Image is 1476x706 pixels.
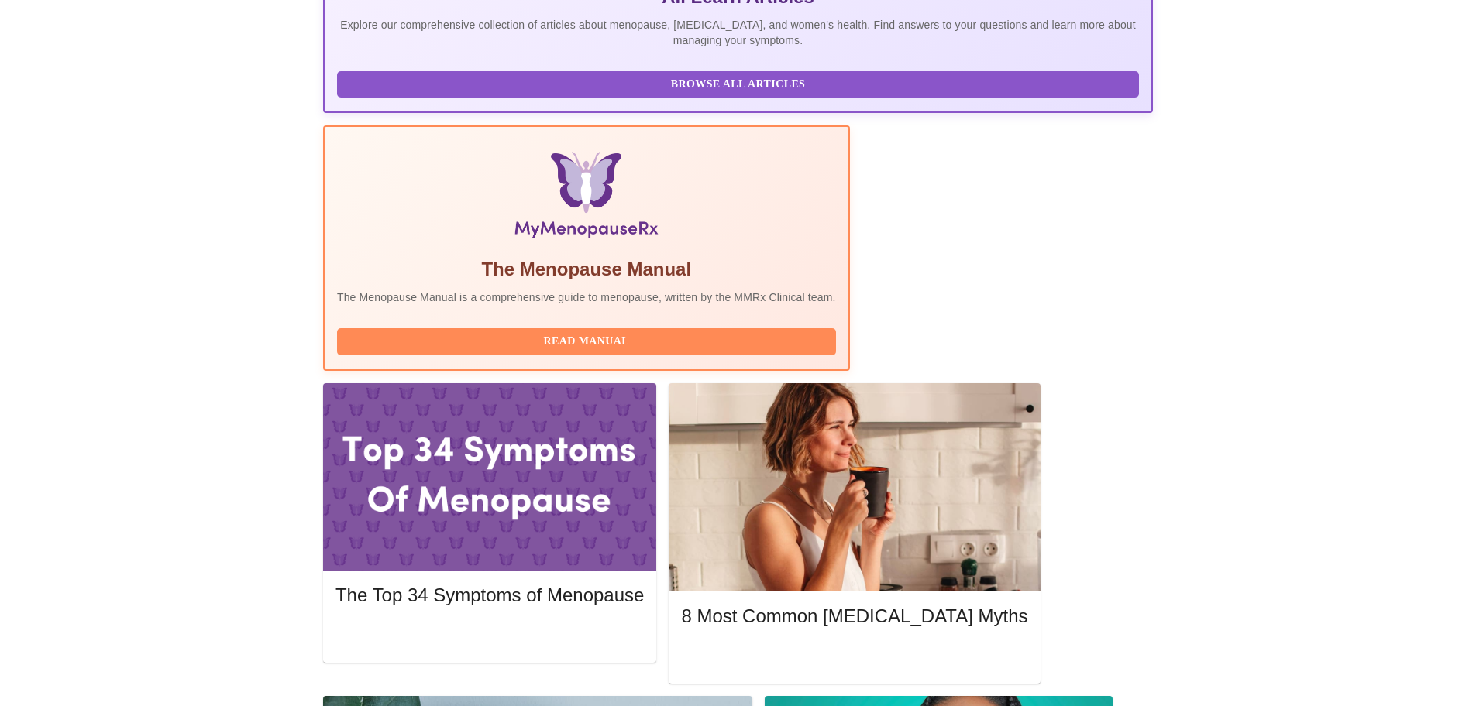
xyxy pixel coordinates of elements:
button: Read More [681,643,1027,670]
h5: The Menopause Manual [337,257,836,282]
h5: 8 Most Common [MEDICAL_DATA] Myths [681,604,1027,629]
span: Browse All Articles [353,75,1123,94]
span: Read More [697,647,1012,667]
button: Read More [335,622,644,649]
span: Read More [351,625,628,645]
a: Browse All Articles [337,77,1143,90]
a: Read Manual [337,334,840,347]
a: Read More [681,649,1031,662]
img: Menopause Manual [416,152,756,245]
p: Explore our comprehensive collection of articles about menopause, [MEDICAL_DATA], and women's hea... [337,17,1139,48]
span: Read Manual [353,332,821,351]
button: Browse All Articles [337,71,1139,98]
p: The Menopause Manual is a comprehensive guide to menopause, written by the MMRx Clinical team. [337,290,836,305]
h5: The Top 34 Symptoms of Menopause [335,583,644,608]
a: Read More [335,627,648,640]
button: Read Manual [337,328,836,355]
